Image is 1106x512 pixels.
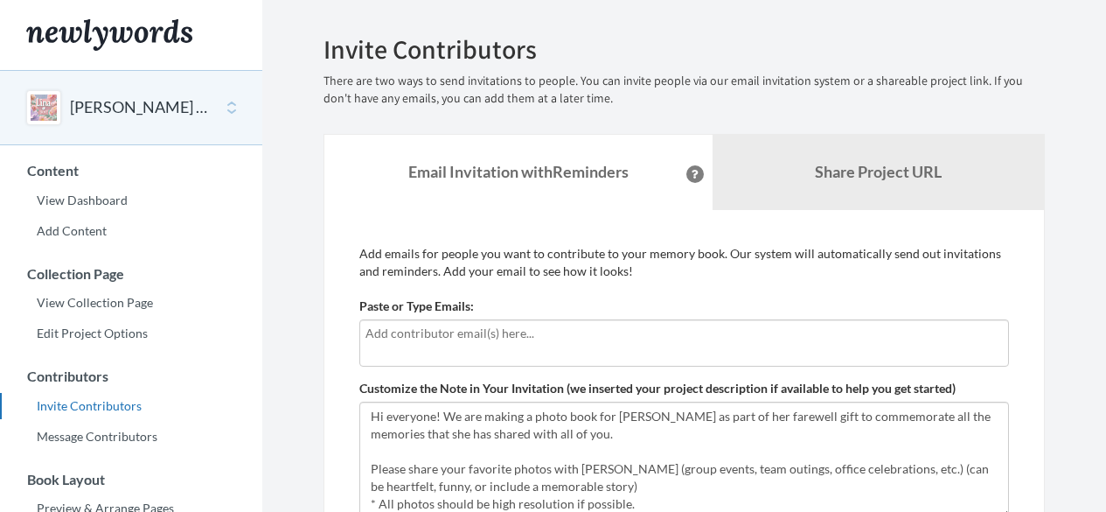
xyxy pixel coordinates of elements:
[1,266,262,282] h3: Collection Page
[26,19,192,51] img: Newlywords logo
[323,73,1045,108] p: There are two ways to send invitations to people. You can invite people via our email invitation ...
[815,162,942,181] b: Share Project URL
[408,162,629,181] strong: Email Invitation with Reminders
[1,163,262,179] h3: Content
[359,380,956,397] label: Customize the Note in Your Invitation (we inserted your project description if available to help ...
[1,368,262,384] h3: Contributors
[365,324,1003,343] input: Add contributor email(s) here...
[1,472,262,487] h3: Book Layout
[359,245,1009,280] p: Add emails for people you want to contribute to your memory book. Our system will automatically s...
[70,96,212,119] button: [PERSON_NAME] @ Sony
[323,35,1045,64] h2: Invite Contributors
[359,298,474,315] label: Paste or Type Emails:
